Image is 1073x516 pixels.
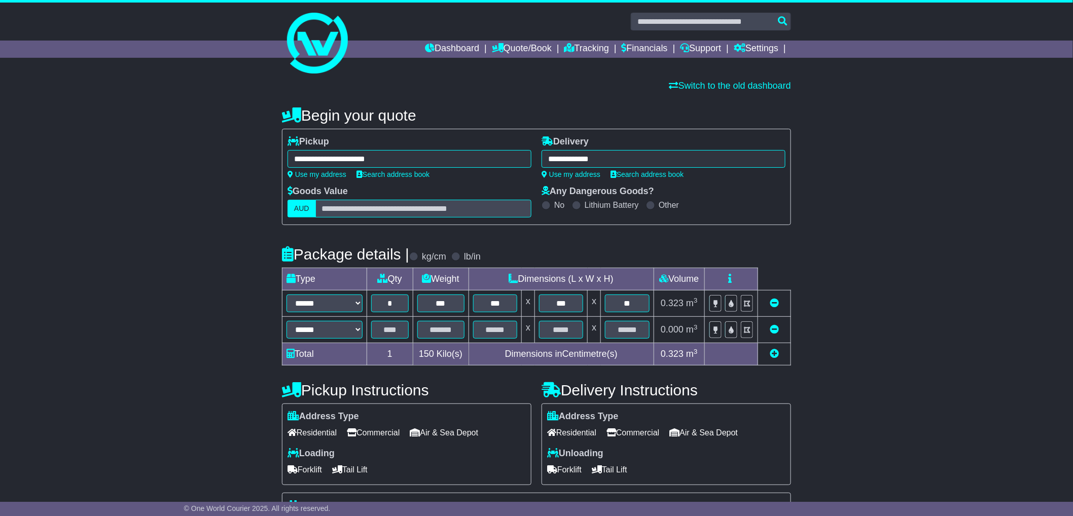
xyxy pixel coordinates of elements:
[464,251,481,263] label: lb/in
[622,41,668,58] a: Financials
[288,411,359,422] label: Address Type
[184,504,331,512] span: © One World Courier 2025. All rights reserved.
[694,323,698,331] sup: 3
[770,349,779,359] a: Add new item
[661,324,684,335] span: 0.000
[588,290,601,317] td: x
[659,200,679,210] label: Other
[288,448,335,459] label: Loading
[542,382,791,398] h4: Delivery Instructions
[288,136,329,148] label: Pickup
[542,170,600,178] a: Use my address
[522,317,535,343] td: x
[425,41,479,58] a: Dashboard
[554,200,564,210] label: No
[547,462,582,477] span: Forklift
[542,136,589,148] label: Delivery
[356,170,430,178] a: Search address book
[686,349,698,359] span: m
[282,107,791,124] h4: Begin your quote
[542,186,654,197] label: Any Dangerous Goods?
[585,200,639,210] label: Lithium Battery
[661,349,684,359] span: 0.323
[492,41,552,58] a: Quote/Book
[592,462,627,477] span: Tail Lift
[419,349,434,359] span: 150
[367,268,413,290] td: Qty
[288,186,348,197] label: Goods Value
[332,462,368,477] span: Tail Lift
[282,268,367,290] td: Type
[547,448,603,459] label: Unloading
[367,343,413,365] td: 1
[347,425,400,440] span: Commercial
[734,41,778,58] a: Settings
[282,382,531,398] h4: Pickup Instructions
[686,324,698,335] span: m
[770,324,779,335] a: Remove this item
[410,425,479,440] span: Air & Sea Depot
[282,343,367,365] td: Total
[669,81,791,91] a: Switch to the old dashboard
[413,343,469,365] td: Kilo(s)
[547,411,619,422] label: Address Type
[770,298,779,308] a: Remove this item
[661,298,684,308] span: 0.323
[469,268,654,290] td: Dimensions (L x W x H)
[547,425,596,440] span: Residential
[422,251,446,263] label: kg/cm
[681,41,722,58] a: Support
[694,297,698,304] sup: 3
[413,268,469,290] td: Weight
[606,425,659,440] span: Commercial
[288,425,337,440] span: Residential
[694,348,698,355] sup: 3
[288,200,316,217] label: AUD
[686,298,698,308] span: m
[654,268,704,290] td: Volume
[522,290,535,317] td: x
[288,462,322,477] span: Forklift
[670,425,738,440] span: Air & Sea Depot
[564,41,609,58] a: Tracking
[588,317,601,343] td: x
[611,170,684,178] a: Search address book
[469,343,654,365] td: Dimensions in Centimetre(s)
[288,500,324,511] label: Pallet
[282,246,409,263] h4: Package details |
[288,170,346,178] a: Use my address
